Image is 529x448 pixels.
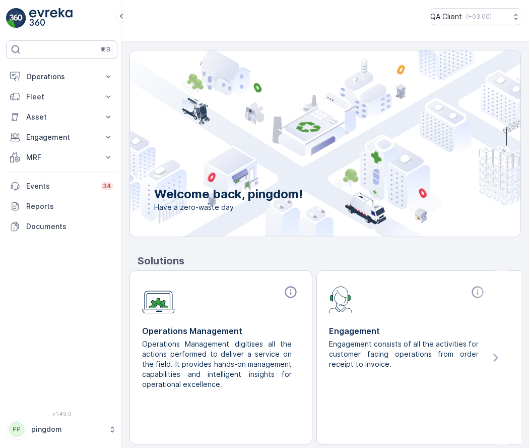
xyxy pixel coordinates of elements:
[142,285,175,314] img: module-icon
[26,92,97,102] p: Fleet
[26,181,95,191] p: Events
[6,87,117,107] button: Fleet
[103,182,111,190] p: 34
[26,112,97,122] p: Asset
[6,67,117,87] button: Operations
[466,13,492,21] p: ( +03:00 )
[29,8,73,28] img: logo_light-DOdMpM7g.png
[154,202,303,212] span: Have a zero-waste day
[31,424,103,434] p: pingdom
[6,196,117,216] a: Reports
[6,8,26,28] img: logo
[6,176,117,196] a: Events34
[138,253,521,268] p: Solutions
[142,325,300,337] p: Operations Management
[142,339,292,389] p: Operations Management digitises all the actions performed to deliver a service on the field. It p...
[26,72,97,82] p: Operations
[6,127,117,147] button: Engagement
[100,45,110,53] p: ⌘B
[26,201,113,211] p: Reports
[6,216,117,237] a: Documents
[85,50,520,237] img: city illustration
[26,132,97,142] p: Engagement
[26,152,97,162] p: MRF
[6,147,117,167] button: MRF
[9,421,25,437] div: PP
[6,411,117,417] span: v 1.49.0
[6,107,117,127] button: Asset
[329,325,487,337] p: Engagement
[154,186,303,202] p: Welcome back, pingdom!
[329,285,353,313] img: module-icon
[430,8,521,25] button: QA Client(+03:00)
[329,339,479,369] p: Engagement consists of all the activities for customer facing operations from order receipt to in...
[6,419,117,440] button: PPpingdom
[26,221,113,232] p: Documents
[430,12,462,22] p: QA Client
